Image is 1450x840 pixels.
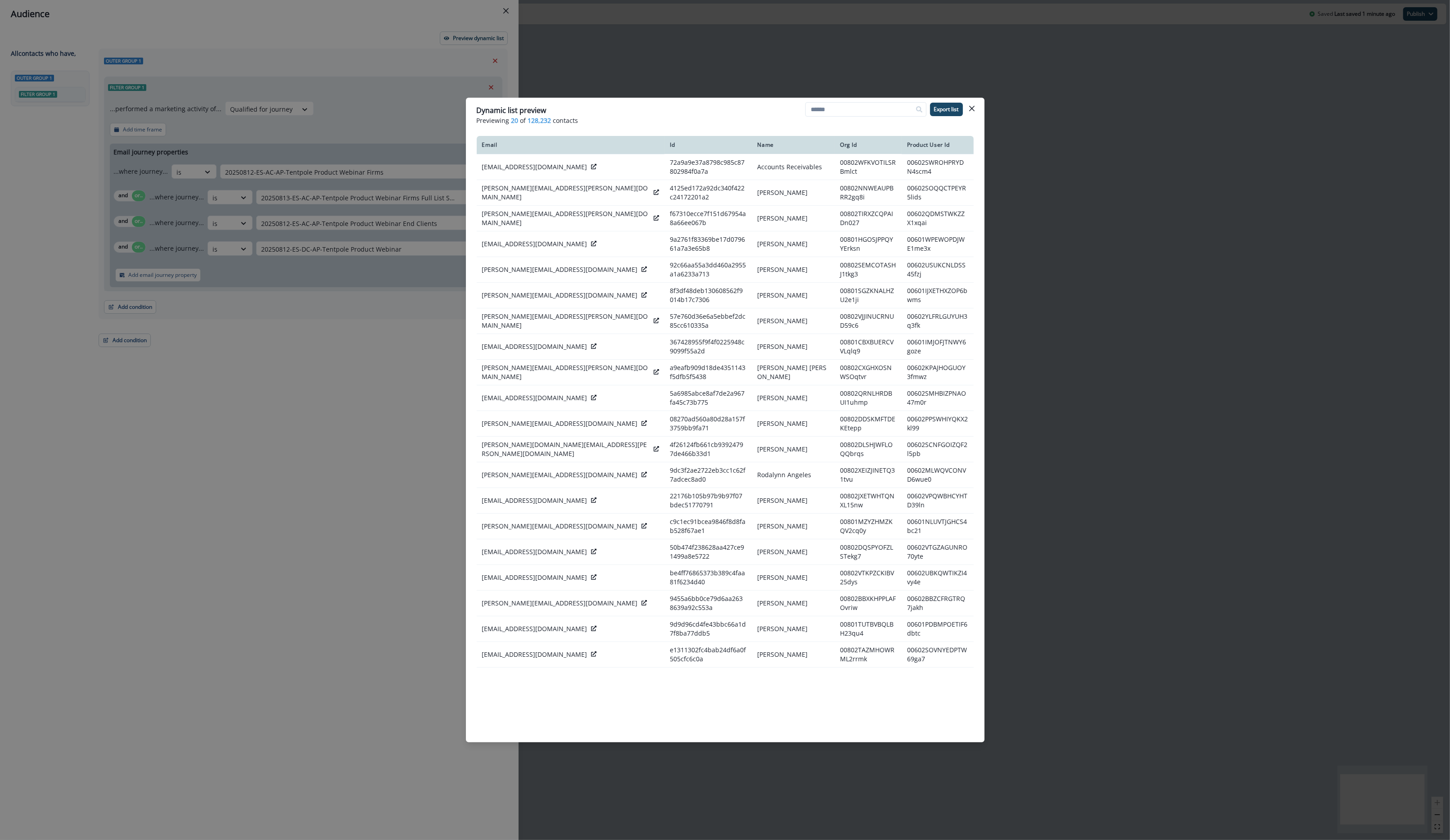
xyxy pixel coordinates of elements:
td: 00802NNWEAUPBRR2gq8i [835,180,902,205]
td: 00802DLSHJWFLOQQbrqs [835,436,902,462]
td: [PERSON_NAME] [752,565,835,590]
td: 08270ad560a80d28a157f3759bb9fa71 [664,411,752,436]
td: [PERSON_NAME] [752,436,835,462]
td: f67310ecce7f151d67954a8a66ee067b [664,205,752,231]
td: 00602SOQQCTPEYR5lids [902,180,974,205]
td: 57e760d36e6a5ebbef2dc85cc610335a [664,308,752,334]
td: 00802JXETWHTQNXL15nw [835,488,902,513]
p: [PERSON_NAME][EMAIL_ADDRESS][DOMAIN_NAME] [482,291,638,300]
td: 00802CXGHXOSNWSOqtvr [835,359,902,385]
td: 00802XEIZJINETQ31tvu [835,462,902,488]
p: [EMAIL_ADDRESS][DOMAIN_NAME] [482,650,587,659]
td: 00802SEMCOTASHJ1tkg3 [835,257,902,282]
td: 00601PDBMPOETIF6dbtc [902,616,974,641]
td: 00602SOVNYEDPTW69ga7 [902,641,974,667]
td: [PERSON_NAME] [752,488,835,513]
div: Email [482,141,660,149]
td: [PERSON_NAME] [752,334,835,359]
td: 00801SGZKNALHZU2e1ji [835,282,902,308]
td: 367428955f9f4f0225948c9099f55a2d [664,334,752,359]
td: 00802BBXKHPPLAFOvriw [835,590,902,616]
td: [PERSON_NAME] [752,308,835,334]
p: [EMAIL_ADDRESS][DOMAIN_NAME] [482,239,587,248]
td: 9d9d96cd4fe43bbc66a1d7f8ba77ddb5 [664,616,752,641]
td: 00601NLUVTJGHCS4bc21 [902,513,974,539]
td: 00601WPEWOPDJWE1me3x [902,231,974,257]
td: 00601IJXETHXZOP6bwms [902,282,974,308]
td: 00801MZYZHMZKQV2cq0y [835,513,902,539]
td: 00802DDSKMFTDEKEtepp [835,411,902,436]
p: [PERSON_NAME][EMAIL_ADDRESS][PERSON_NAME][DOMAIN_NAME] [482,209,650,227]
td: [PERSON_NAME] [752,282,835,308]
p: [EMAIL_ADDRESS][DOMAIN_NAME] [482,342,587,351]
p: [PERSON_NAME][EMAIL_ADDRESS][DOMAIN_NAME] [482,522,638,531]
button: Export list [930,103,963,116]
p: [PERSON_NAME][EMAIL_ADDRESS][DOMAIN_NAME] [482,265,638,274]
td: [PERSON_NAME] [752,616,835,641]
td: [PERSON_NAME] [752,513,835,539]
td: 00602BBZCFRGTRQ7jakh [902,590,974,616]
td: 00802TIRXZCQPAIDn027 [835,205,902,231]
p: [EMAIL_ADDRESS][DOMAIN_NAME] [482,496,587,505]
td: 00602USUKCNLDSS45fzj [902,257,974,282]
td: 92c66aa55a3dd460a2955a1a6233a713 [664,257,752,282]
td: 00801CBXBUERCVVLqlq9 [835,334,902,359]
p: [EMAIL_ADDRESS][DOMAIN_NAME] [482,547,587,556]
p: [EMAIL_ADDRESS][DOMAIN_NAME] [482,624,587,633]
td: 00602SWROHPRYDN4scm4 [902,154,974,180]
td: 4125ed172a92dc340f422c24172201a2 [664,180,752,205]
p: [PERSON_NAME][EMAIL_ADDRESS][DOMAIN_NAME] [482,599,638,608]
td: 22176b105b97b9b97f07bdec51770791 [664,488,752,513]
p: [PERSON_NAME][EMAIL_ADDRESS][DOMAIN_NAME] [482,419,638,428]
td: [PERSON_NAME] [752,231,835,257]
td: 00802VTKPZCKIBV25dys [835,565,902,590]
td: Accounts Receivables [752,154,835,180]
p: [EMAIL_ADDRESS][DOMAIN_NAME] [482,393,587,402]
td: 00602MLWQVCONVD6wue0 [902,462,974,488]
p: [EMAIL_ADDRESS][DOMAIN_NAME] [482,163,587,172]
td: 50b474f238628aa427ce91499a8e5722 [664,539,752,565]
p: Previewing of contacts [477,116,974,125]
td: 00801HGOSJPPQYYErksn [835,231,902,257]
td: a9eafb909d18de4351143f5dfb5f5438 [664,359,752,385]
td: 00601IMJOFJTNWY6goze [902,334,974,359]
td: 00602UBKQWTIKZI4vy4e [902,565,974,590]
td: e1311302fc4bab24df6a0f505cfc6c0a [664,641,752,667]
td: [PERSON_NAME] [752,590,835,616]
p: [PERSON_NAME][EMAIL_ADDRESS][PERSON_NAME][DOMAIN_NAME] [482,312,650,330]
td: [PERSON_NAME] [752,539,835,565]
td: 00802DQSPYOFZLSTekg7 [835,539,902,565]
td: 00801TUTBVBQLBH23qu4 [835,616,902,641]
span: 128,232 [528,116,551,125]
td: [PERSON_NAME] [752,641,835,667]
td: 00602YLFRLGUYUH3q3fk [902,308,974,334]
td: [PERSON_NAME] [752,385,835,411]
td: [PERSON_NAME] [752,411,835,436]
td: 00602VTGZAGUNRO70yte [902,539,974,565]
div: Name [757,141,829,149]
p: Dynamic list preview [477,105,547,116]
td: 00802WFKVOTILSRBmlct [835,154,902,180]
td: 00602QDMSTWKZZX1xqai [902,205,974,231]
td: 00802QRNLHRDBUI1uhmp [835,385,902,411]
div: Org Id [840,141,896,149]
td: 72a9a9e37a8798c985c87802984f0a7a [664,154,752,180]
td: 00802VJJINUCRNUD59c6 [835,308,902,334]
span: 20 [511,116,519,125]
p: [PERSON_NAME][EMAIL_ADDRESS][DOMAIN_NAME] [482,470,638,479]
td: be4ff76865373b389c4faa81f6234d40 [664,565,752,590]
td: 00802TAZMHOWRML2rrmk [835,641,902,667]
td: [PERSON_NAME] [752,257,835,282]
p: [PERSON_NAME][EMAIL_ADDRESS][PERSON_NAME][DOMAIN_NAME] [482,184,650,202]
td: 5a6985abce8af7de2a967fa45c73b775 [664,385,752,411]
td: [PERSON_NAME] [752,205,835,231]
td: 9dc3f2ae2722eb3cc1c62f7adcec8ad0 [664,462,752,488]
td: Rodalynn Angeles [752,462,835,488]
p: [EMAIL_ADDRESS][DOMAIN_NAME] [482,573,587,582]
td: 00602PPSWHIYQKX2kl99 [902,411,974,436]
td: [PERSON_NAME] [PERSON_NAME] [752,359,835,385]
div: Product User Id [907,141,968,149]
td: [PERSON_NAME] [752,180,835,205]
button: Close [965,101,979,116]
td: 00602SCNFGOIZQF2l5pb [902,436,974,462]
